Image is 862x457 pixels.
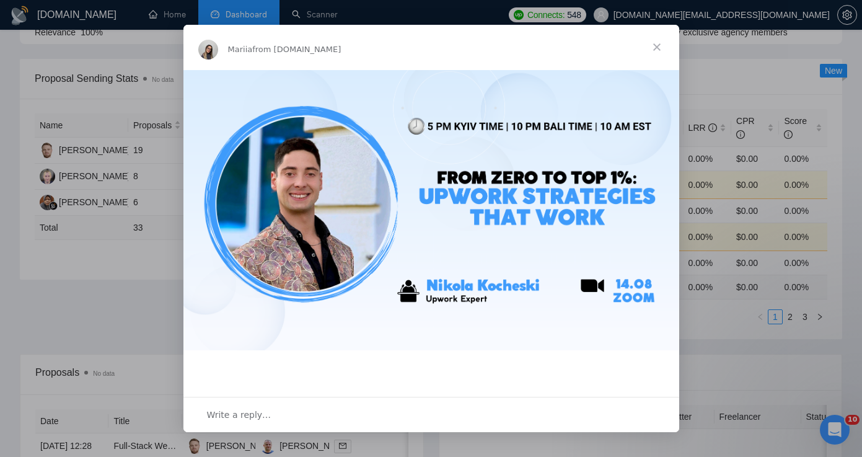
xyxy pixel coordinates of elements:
div: Open conversation and reply [183,397,679,432]
img: Profile image for Mariia [198,40,218,60]
span: Mariia [228,45,253,54]
span: Write a reply… [207,407,271,423]
span: Close [635,25,679,69]
span: from [DOMAIN_NAME] [252,45,341,54]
